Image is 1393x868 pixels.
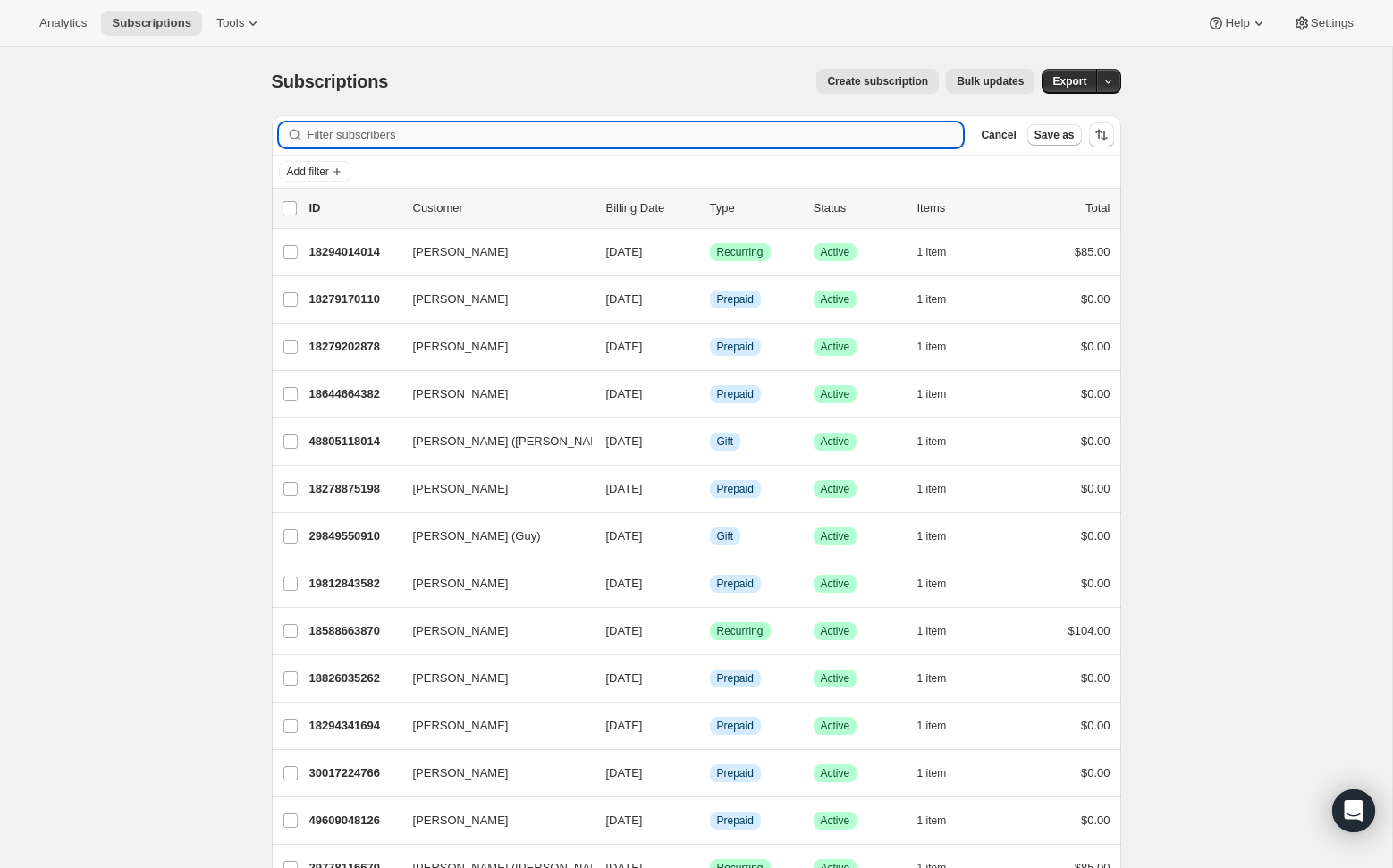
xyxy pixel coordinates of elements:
[1332,789,1375,832] div: Open Intercom Messenger
[917,766,947,780] span: 1 item
[606,387,643,400] span: [DATE]
[216,16,244,30] span: Tools
[717,292,754,307] span: Prepaid
[821,340,850,354] span: Active
[402,522,581,551] button: [PERSON_NAME] (Guy)
[974,124,1023,146] button: Cancel
[413,670,509,687] span: [PERSON_NAME]
[606,624,643,637] span: [DATE]
[816,69,939,94] button: Create subscription
[206,11,273,36] button: Tools
[309,199,1110,217] div: IDCustomerBilling DateTypeStatusItemsTotal
[309,812,399,830] p: 49609048126
[402,712,581,740] button: [PERSON_NAME]
[309,199,399,217] p: ID
[717,577,754,591] span: Prepaid
[309,575,399,593] p: 19812843582
[917,434,947,449] span: 1 item
[821,434,850,449] span: Active
[413,812,509,830] span: [PERSON_NAME]
[1081,482,1110,495] span: $0.00
[717,340,754,354] span: Prepaid
[309,429,1110,454] div: 48805118014[PERSON_NAME] ([PERSON_NAME])[DATE]InfoGiftSuccessActive1 item$0.00
[1068,624,1110,637] span: $104.00
[1085,199,1110,217] p: Total
[917,387,947,401] span: 1 item
[717,387,754,401] span: Prepaid
[413,575,509,593] span: [PERSON_NAME]
[917,482,947,496] span: 1 item
[946,69,1034,94] button: Bulk updates
[917,340,947,354] span: 1 item
[309,761,1110,786] div: 30017224766[PERSON_NAME][DATE]InfoPrepaidSuccessActive1 item$0.00
[821,292,850,307] span: Active
[1081,434,1110,448] span: $0.00
[917,624,947,638] span: 1 item
[308,122,964,147] input: Filter subscribers
[1075,245,1110,258] span: $85.00
[309,433,399,451] p: 48805118014
[821,577,850,591] span: Active
[279,161,350,182] button: Add filter
[821,766,850,780] span: Active
[309,619,1110,644] div: 18588663870[PERSON_NAME][DATE]SuccessRecurringSuccessActive1 item$104.00
[917,719,947,733] span: 1 item
[917,577,947,591] span: 1 item
[917,287,967,312] button: 1 item
[101,11,202,36] button: Subscriptions
[606,340,643,353] span: [DATE]
[309,717,399,735] p: 18294341694
[917,524,967,549] button: 1 item
[309,713,1110,738] div: 18294341694[PERSON_NAME][DATE]InfoPrepaidSuccessActive1 item$0.00
[606,245,643,258] span: [DATE]
[413,527,541,545] span: [PERSON_NAME] (Guy)
[710,199,799,217] div: Type
[917,761,967,786] button: 1 item
[402,569,581,598] button: [PERSON_NAME]
[917,571,967,596] button: 1 item
[1042,69,1097,94] button: Export
[917,813,947,828] span: 1 item
[272,72,389,91] span: Subscriptions
[1282,11,1364,36] button: Settings
[413,717,509,735] span: [PERSON_NAME]
[717,813,754,828] span: Prepaid
[717,624,764,638] span: Recurring
[821,245,850,259] span: Active
[309,476,1110,501] div: 18278875198[PERSON_NAME][DATE]InfoPrepaidSuccessActive1 item$0.00
[309,240,1110,265] div: 18294014014[PERSON_NAME][DATE]SuccessRecurringSuccessActive1 item$85.00
[402,475,581,503] button: [PERSON_NAME]
[309,808,1110,833] div: 49609048126[PERSON_NAME][DATE]InfoPrepaidSuccessActive1 item$0.00
[413,622,509,640] span: [PERSON_NAME]
[821,482,850,496] span: Active
[309,764,399,782] p: 30017224766
[606,719,643,732] span: [DATE]
[309,622,399,640] p: 18588663870
[413,291,509,308] span: [PERSON_NAME]
[917,666,967,691] button: 1 item
[402,380,581,409] button: [PERSON_NAME]
[309,480,399,498] p: 18278875198
[1052,74,1086,88] span: Export
[309,524,1110,549] div: 29849550910[PERSON_NAME] (Guy)[DATE]InfoGiftSuccessActive1 item$0.00
[1027,124,1082,146] button: Save as
[402,427,581,456] button: [PERSON_NAME] ([PERSON_NAME])
[309,291,399,308] p: 18279170110
[309,243,399,261] p: 18294014014
[309,385,399,403] p: 18644664382
[917,808,967,833] button: 1 item
[606,482,643,495] span: [DATE]
[402,238,581,266] button: [PERSON_NAME]
[917,619,967,644] button: 1 item
[402,806,581,835] button: [PERSON_NAME]
[1081,813,1110,827] span: $0.00
[821,529,850,544] span: Active
[39,16,87,30] span: Analytics
[309,571,1110,596] div: 19812843582[PERSON_NAME][DATE]InfoPrepaidSuccessActive1 item$0.00
[917,713,967,738] button: 1 item
[309,670,399,687] p: 18826035262
[1034,128,1075,142] span: Save as
[606,434,643,448] span: [DATE]
[413,764,509,782] span: [PERSON_NAME]
[606,199,696,217] p: Billing Date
